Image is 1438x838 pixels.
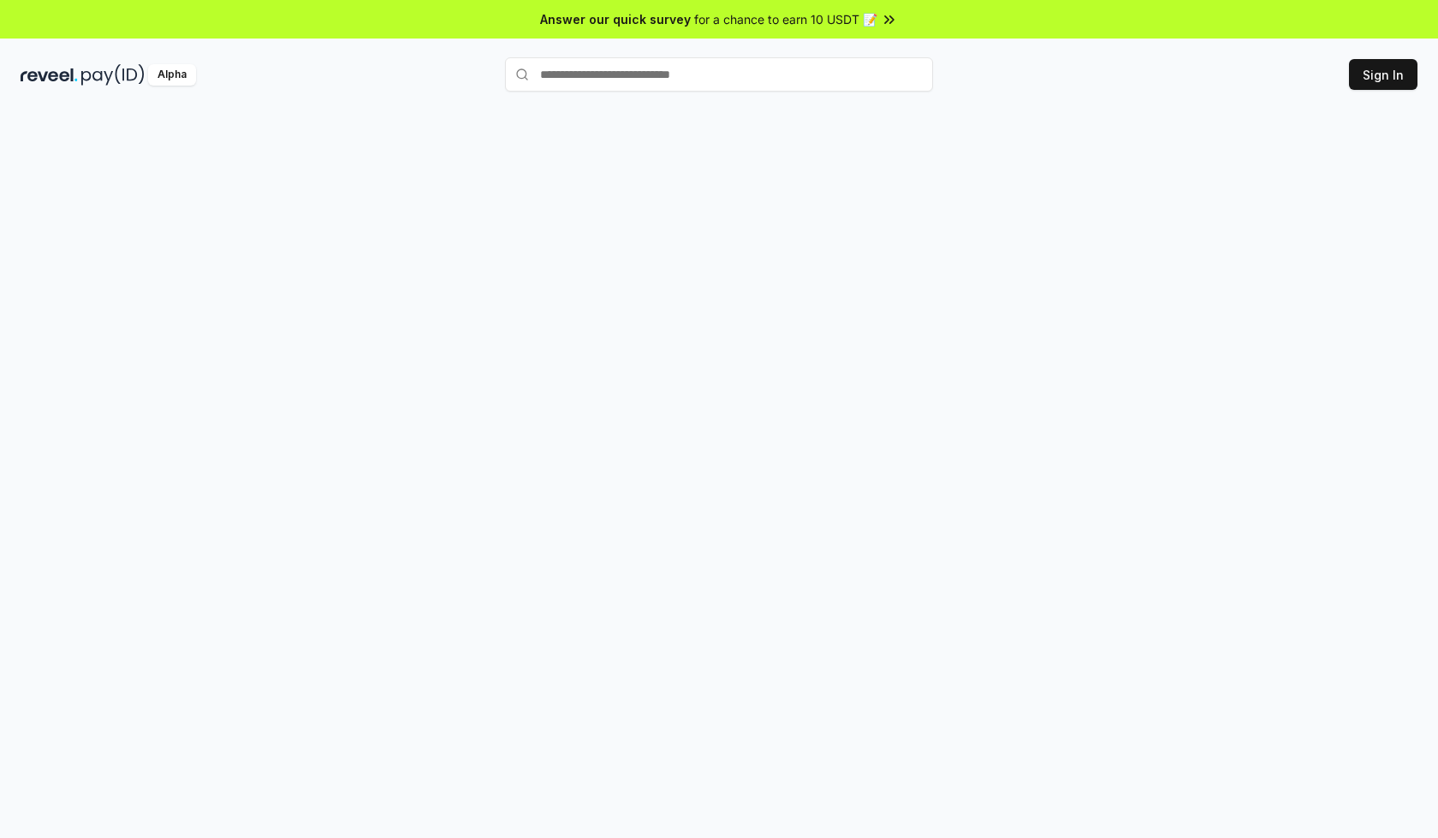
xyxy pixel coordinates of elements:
[694,10,877,28] span: for a chance to earn 10 USDT 📝
[148,64,196,86] div: Alpha
[540,10,691,28] span: Answer our quick survey
[1349,59,1417,90] button: Sign In
[21,64,78,86] img: reveel_dark
[81,64,145,86] img: pay_id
